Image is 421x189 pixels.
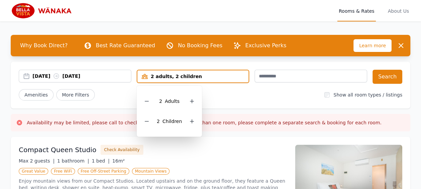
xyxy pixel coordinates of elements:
[137,73,249,80] div: 2 adults, 2 children
[157,119,160,124] span: 2
[100,145,143,155] button: Check Availability
[132,168,169,175] span: Mountain Views
[245,42,286,50] p: Exclusive Perks
[372,70,402,84] button: Search
[19,158,55,164] span: Max 2 guests |
[19,145,96,154] h3: Compact Queen Studio
[19,168,48,175] span: Great Value
[334,92,402,98] label: Show all room types / listings
[159,99,162,104] span: 2
[162,119,182,124] span: Child ren
[27,119,381,126] h3: Availability may be limited, please call to check. If you are wanting more than one room, please ...
[11,3,75,19] img: Bella Vista Wanaka
[92,158,110,164] span: 1 bed |
[32,73,131,79] div: [DATE] [DATE]
[96,42,155,50] p: Best Rate Guaranteed
[112,158,125,164] span: 16m²
[51,168,75,175] span: Free WiFi
[178,42,222,50] p: No Booking Fees
[56,89,95,101] span: More Filters
[78,168,129,175] span: Free Off-Street Parking
[57,158,89,164] span: 1 bathroom |
[15,39,73,52] span: Why Book Direct?
[353,39,392,52] span: Learn more
[165,99,180,104] span: Adult s
[19,89,54,101] button: Amenities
